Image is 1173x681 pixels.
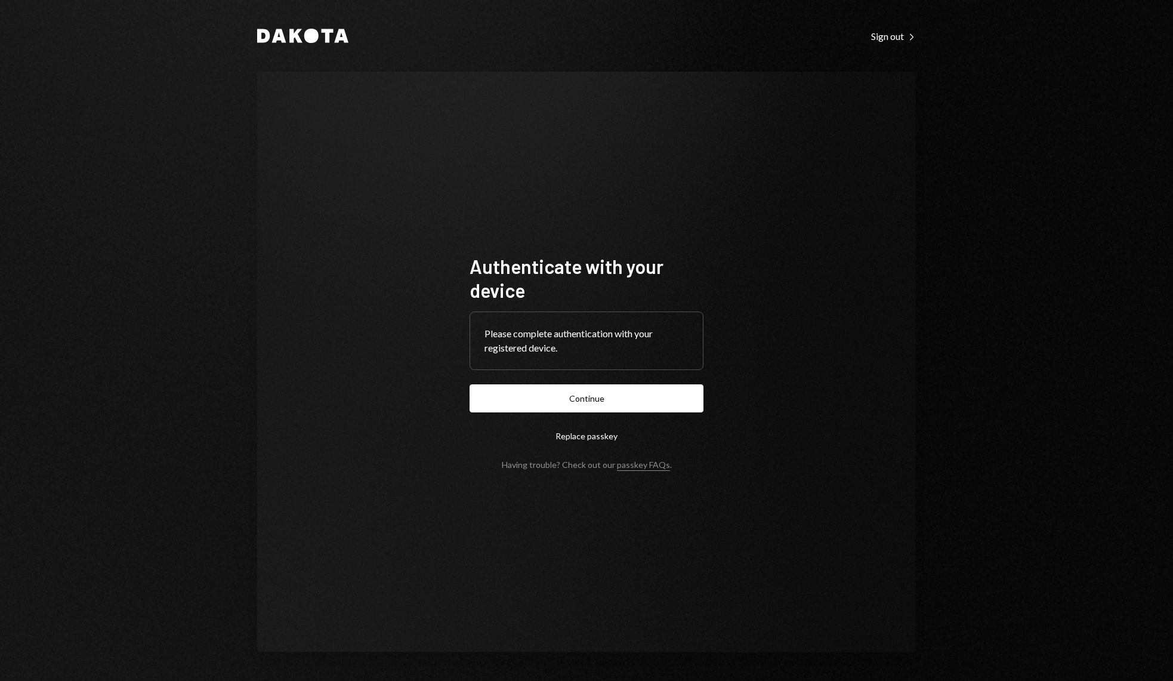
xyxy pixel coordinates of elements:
[502,460,672,470] div: Having trouble? Check out our .
[484,326,689,355] div: Please complete authentication with your registered device.
[617,460,670,471] a: passkey FAQs
[470,384,703,412] button: Continue
[871,30,916,42] div: Sign out
[871,29,916,42] a: Sign out
[470,422,703,450] button: Replace passkey
[470,254,703,302] h1: Authenticate with your device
